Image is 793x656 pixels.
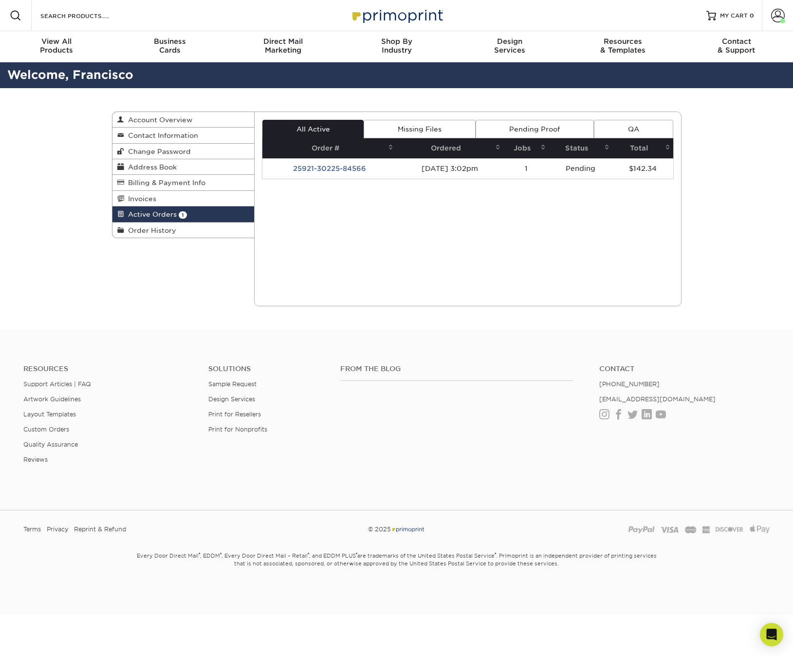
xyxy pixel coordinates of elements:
a: Billing & Payment Info [112,175,255,190]
span: Order History [124,226,176,234]
a: Contact& Support [680,31,793,62]
span: Address Book [124,163,177,171]
a: Active Orders 1 [112,206,255,222]
sup: ® [495,552,496,557]
div: & Support [680,37,793,55]
a: Resources& Templates [567,31,680,62]
a: Sample Request [208,380,257,388]
sup: ® [356,552,357,557]
td: $142.34 [612,158,673,179]
a: Invoices [112,191,255,206]
div: © 2025 [270,522,523,537]
div: Industry [340,37,453,55]
th: Ordered [396,138,503,158]
a: Privacy [47,522,68,537]
sup: ® [308,552,309,557]
span: 1 [179,211,187,219]
div: Open Intercom Messenger [760,623,783,646]
th: Total [612,138,673,158]
a: Address Book [112,159,255,175]
a: All Active [262,120,364,138]
a: Order History [112,223,255,238]
span: Shop By [340,37,453,46]
a: Support Articles | FAQ [23,380,91,388]
span: Contact [680,37,793,46]
a: Change Password [112,144,255,159]
a: [EMAIL_ADDRESS][DOMAIN_NAME] [599,395,716,403]
a: Layout Templates [23,411,76,418]
a: Shop ByIndustry [340,31,453,62]
a: Missing Files [364,120,475,138]
h4: Solutions [208,365,326,373]
a: Print for Nonprofits [208,426,267,433]
span: Account Overview [124,116,192,124]
a: Quality Assurance [23,441,78,448]
h4: From the Blog [340,365,573,373]
th: Order # [262,138,396,158]
a: Pending Proof [476,120,594,138]
span: MY CART [720,12,748,20]
a: DesignServices [453,31,567,62]
a: Account Overview [112,112,255,128]
a: Design Services [208,395,255,403]
a: BusinessCards [113,31,227,62]
small: Every Door Direct Mail , EDDM , Every Door Direct Mail – Retail , and EDDM PLUS are trademarks of... [112,548,682,591]
a: Reprint & Refund [74,522,126,537]
span: 0 [750,12,754,19]
span: Resources [567,37,680,46]
input: SEARCH PRODUCTS..... [39,10,134,21]
a: Contact Information [112,128,255,143]
a: Print for Resellers [208,411,261,418]
sup: ® [199,552,200,557]
a: Terms [23,522,41,537]
div: Cards [113,37,227,55]
h4: Resources [23,365,194,373]
img: Primoprint [391,525,425,533]
a: Direct MailMarketing [226,31,340,62]
td: 1 [503,158,548,179]
div: Marketing [226,37,340,55]
a: Contact [599,365,770,373]
span: Invoices [124,195,156,203]
a: Artwork Guidelines [23,395,81,403]
a: [PHONE_NUMBER] [599,380,660,388]
span: Contact Information [124,131,198,139]
img: Primoprint [348,5,445,26]
td: [DATE] 3:02pm [396,158,503,179]
td: 25921-30225-84566 [262,158,396,179]
span: Billing & Payment Info [124,179,205,187]
div: Services [453,37,567,55]
div: & Templates [567,37,680,55]
span: Active Orders [124,210,177,218]
td: Pending [549,158,612,179]
span: Design [453,37,567,46]
a: Reviews [23,456,48,463]
sup: ® [220,552,221,557]
a: Custom Orders [23,426,69,433]
th: Status [549,138,612,158]
th: Jobs [503,138,548,158]
span: Change Password [124,148,191,155]
span: Business [113,37,227,46]
a: QA [594,120,673,138]
span: Direct Mail [226,37,340,46]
